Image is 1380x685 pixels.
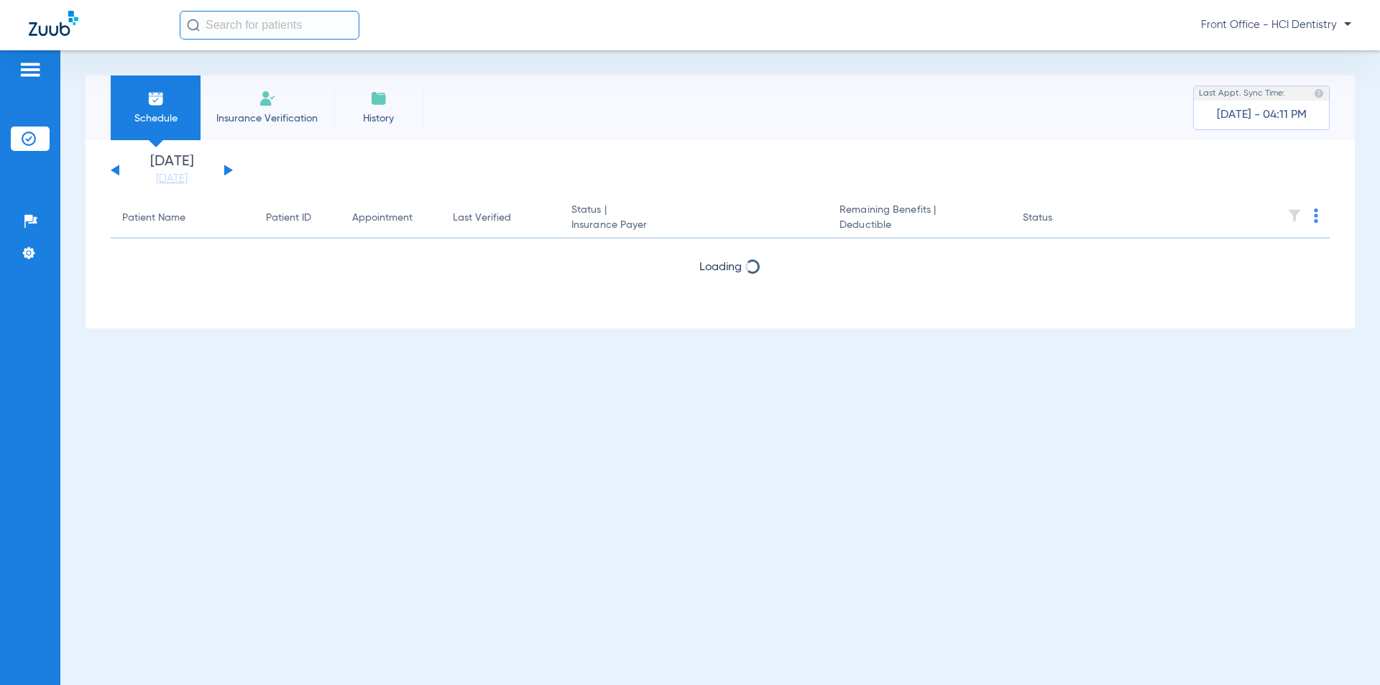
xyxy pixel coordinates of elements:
div: Last Verified [453,211,511,226]
div: Patient ID [266,211,311,226]
img: History [370,90,387,107]
a: [DATE] [129,172,215,186]
img: Search Icon [187,19,200,32]
img: group-dot-blue.svg [1314,208,1318,223]
span: Insurance Verification [211,111,323,126]
div: Patient Name [122,211,243,226]
span: Schedule [121,111,190,126]
img: Schedule [147,90,165,107]
span: History [344,111,413,126]
div: Patient ID [266,211,329,226]
img: filter.svg [1287,208,1302,223]
span: Loading [699,262,742,273]
img: hamburger-icon [19,61,42,78]
span: Deductible [839,218,999,233]
img: Zuub Logo [29,11,78,36]
input: Search for patients [180,11,359,40]
div: Appointment [352,211,413,226]
img: last sync help info [1314,88,1324,98]
th: Status [1011,198,1108,239]
div: Last Verified [453,211,548,226]
th: Status | [560,198,828,239]
div: Appointment [352,211,430,226]
th: Remaining Benefits | [828,198,1011,239]
span: Last Appt. Sync Time: [1199,86,1285,101]
span: [DATE] - 04:11 PM [1217,108,1307,122]
span: Front Office - HCI Dentistry [1201,18,1351,32]
img: Manual Insurance Verification [259,90,276,107]
li: [DATE] [129,155,215,186]
span: Insurance Payer [571,218,816,233]
div: Patient Name [122,211,185,226]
